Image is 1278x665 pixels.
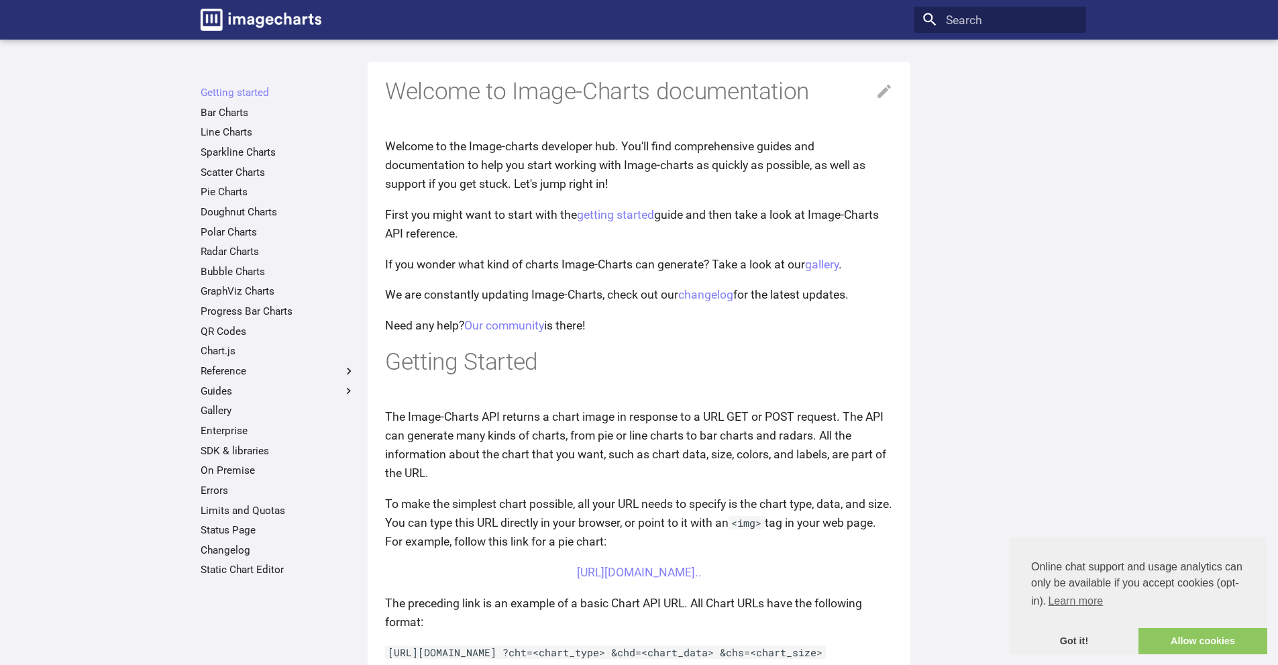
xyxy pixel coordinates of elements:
p: Welcome to the Image-charts developer hub. You'll find comprehensive guides and documentation to ... [385,137,893,193]
p: Need any help? is there! [385,316,893,335]
a: Scatter Charts [201,166,356,179]
a: Our community [464,319,544,332]
a: Image-Charts documentation [195,3,327,36]
a: Limits and Quotas [201,504,356,517]
a: allow cookies [1138,628,1267,655]
a: Bubble Charts [201,265,356,278]
p: If you wonder what kind of charts Image-Charts can generate? Take a look at our . [385,255,893,274]
a: Getting started [201,86,356,99]
a: Errors [201,484,356,497]
span: Online chat support and usage analytics can only be available if you accept cookies (opt-in). [1031,559,1246,611]
a: Line Charts [201,125,356,139]
a: getting started [577,208,654,221]
img: logo [201,9,321,31]
a: Radar Charts [201,245,356,258]
a: Progress Bar Charts [201,305,356,318]
a: dismiss cookie message [1010,628,1138,655]
h1: Welcome to Image-Charts documentation [385,76,893,107]
a: Chart.js [201,344,356,358]
p: First you might want to start with the guide and then take a look at Image-Charts API reference. [385,205,893,243]
a: Enterprise [201,424,356,438]
a: Pie Charts [201,185,356,199]
p: The Image-Charts API returns a chart image in response to a URL GET or POST request. The API can ... [385,407,893,483]
a: gallery [805,258,839,271]
a: learn more about cookies [1046,591,1105,611]
p: The preceding link is an example of a basic Chart API URL. All Chart URLs have the following format: [385,594,893,631]
p: We are constantly updating Image-Charts, check out our for the latest updates. [385,285,893,304]
a: Gallery [201,404,356,417]
a: Polar Charts [201,225,356,239]
a: changelog [678,288,733,301]
a: GraphViz Charts [201,285,356,298]
div: cookieconsent [1010,538,1267,654]
a: Changelog [201,544,356,557]
a: Static Chart Editor [201,563,356,576]
a: [URL][DOMAIN_NAME].. [577,566,702,579]
a: SDK & libraries [201,444,356,458]
h1: Getting Started [385,347,893,378]
a: Bar Charts [201,106,356,119]
a: Doughnut Charts [201,205,356,219]
p: To make the simplest chart possible, all your URL needs to specify is the chart type, data, and s... [385,495,893,551]
code: <img> [729,516,765,529]
label: Guides [201,385,356,398]
label: Reference [201,364,356,378]
input: Search [914,7,1086,34]
a: Status Page [201,523,356,537]
a: On Premise [201,464,356,477]
a: QR Codes [201,325,356,338]
a: Sparkline Charts [201,146,356,159]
